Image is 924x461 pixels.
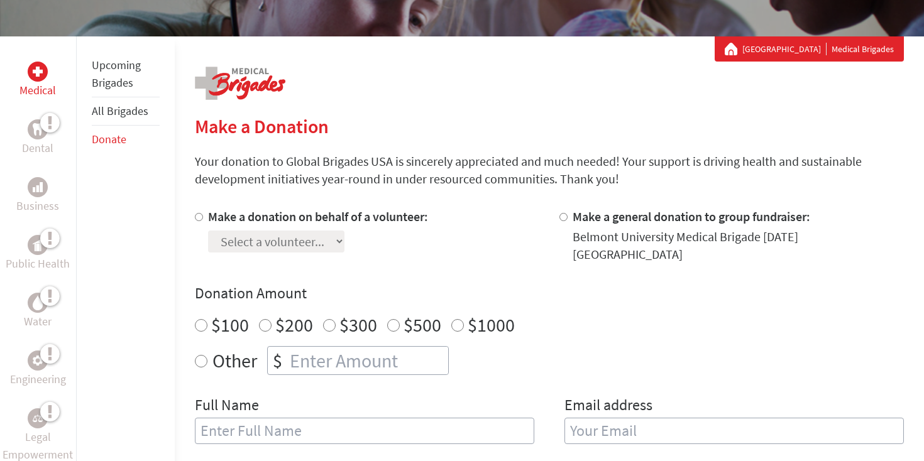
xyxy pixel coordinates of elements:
[16,177,59,215] a: BusinessBusiness
[28,177,48,197] div: Business
[24,293,52,330] a: WaterWater
[33,239,43,251] img: Public Health
[33,295,43,310] img: Water
[28,293,48,313] div: Water
[195,283,904,303] h4: Donation Amount
[195,115,904,138] h2: Make a Donation
[195,67,285,100] img: logo-medical.png
[275,313,313,337] label: $200
[564,395,652,418] label: Email address
[92,52,160,97] li: Upcoming Brigades
[19,62,56,99] a: MedicalMedical
[564,418,904,444] input: Your Email
[92,104,148,118] a: All Brigades
[725,43,894,55] div: Medical Brigades
[211,313,249,337] label: $100
[92,97,160,126] li: All Brigades
[28,62,48,82] div: Medical
[92,126,160,153] li: Donate
[33,123,43,135] img: Dental
[468,313,515,337] label: $1000
[573,228,904,263] div: Belmont University Medical Brigade [DATE] [GEOGRAPHIC_DATA]
[24,313,52,330] p: Water
[33,415,43,422] img: Legal Empowerment
[404,313,441,337] label: $500
[33,355,43,366] img: Engineering
[287,347,448,374] input: Enter Amount
[742,43,827,55] a: [GEOGRAPHIC_DATA]
[10,350,66,388] a: EngineeringEngineering
[22,119,53,157] a: DentalDental
[573,209,810,224] label: Make a general donation to group fundraiser:
[268,347,287,374] div: $
[195,395,259,418] label: Full Name
[6,255,70,273] p: Public Health
[208,209,428,224] label: Make a donation on behalf of a volunteer:
[212,346,257,375] label: Other
[6,235,70,273] a: Public HealthPublic Health
[195,153,904,188] p: Your donation to Global Brigades USA is sincerely appreciated and much needed! Your support is dr...
[16,197,59,215] p: Business
[28,408,48,428] div: Legal Empowerment
[33,182,43,192] img: Business
[28,235,48,255] div: Public Health
[33,67,43,77] img: Medical
[28,119,48,139] div: Dental
[19,82,56,99] p: Medical
[28,350,48,371] div: Engineering
[10,371,66,388] p: Engineering
[339,313,377,337] label: $300
[195,418,534,444] input: Enter Full Name
[22,139,53,157] p: Dental
[92,58,141,90] a: Upcoming Brigades
[92,132,126,146] a: Donate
